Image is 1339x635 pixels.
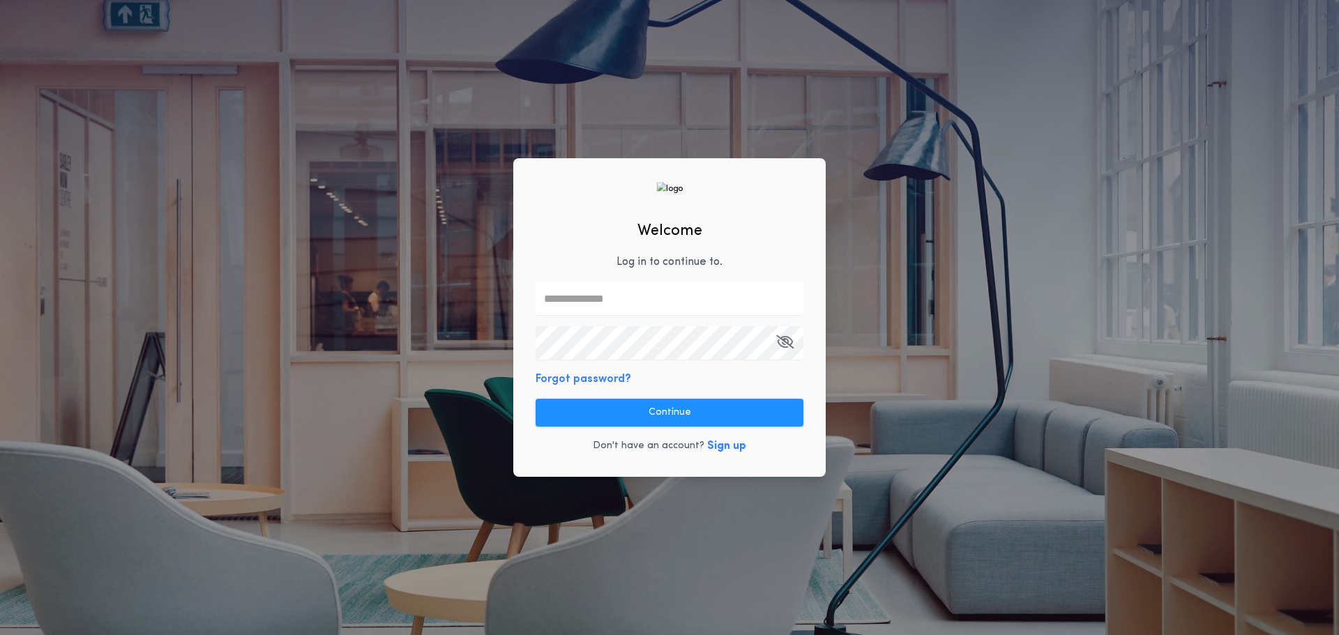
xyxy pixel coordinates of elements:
img: logo [656,182,683,195]
button: Forgot password? [536,371,631,388]
button: Continue [536,399,803,427]
h2: Welcome [637,220,702,243]
p: Log in to continue to . [616,254,723,270]
p: Don't have an account? [593,439,704,453]
button: Sign up [707,438,746,454]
